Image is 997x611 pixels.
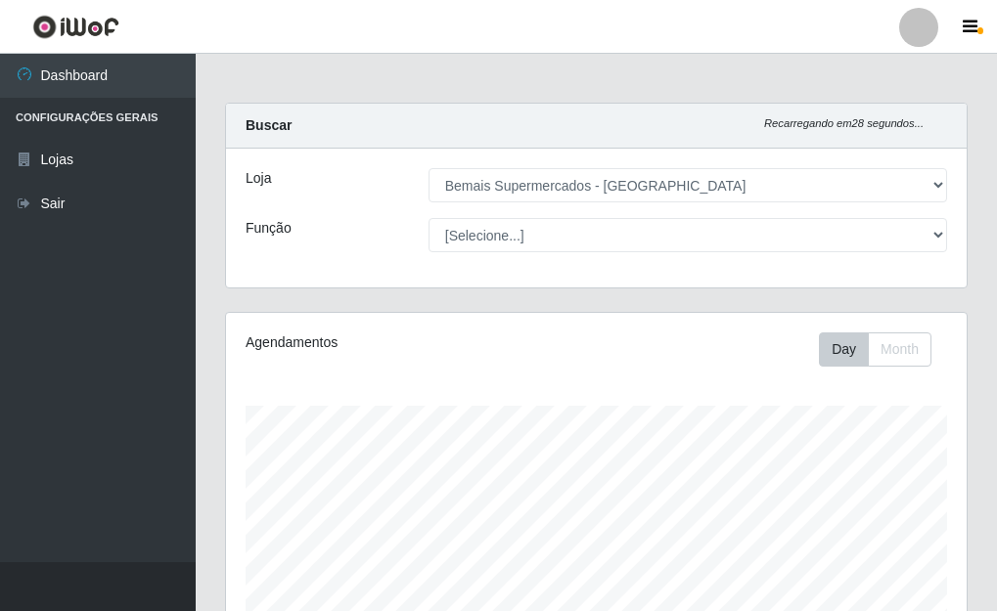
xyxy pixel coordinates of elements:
div: First group [819,332,931,367]
button: Month [868,332,931,367]
label: Função [246,218,292,239]
strong: Buscar [246,117,292,133]
div: Agendamentos [246,332,521,353]
div: Toolbar with button groups [819,332,947,367]
img: CoreUI Logo [32,15,119,39]
i: Recarregando em 28 segundos... [764,117,924,129]
button: Day [819,332,869,367]
label: Loja [246,168,271,189]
